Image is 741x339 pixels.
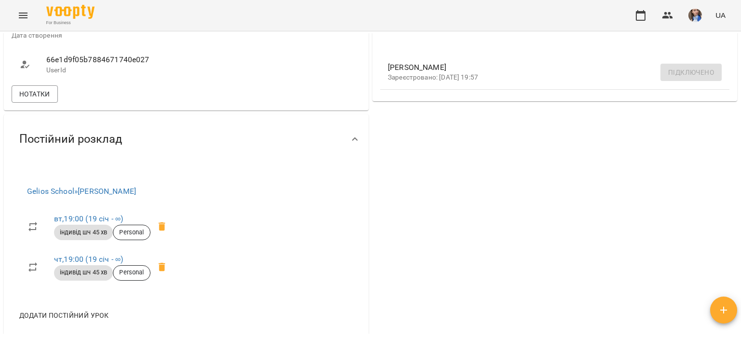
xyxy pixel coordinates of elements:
button: UA [712,6,729,24]
a: Gelios School»[PERSON_NAME] [27,187,136,196]
button: Menu [12,4,35,27]
span: Видалити приватний урок Бойчук Каріна чт 19:00 клієнта Потоцька Марта [151,256,174,279]
span: Personal [113,268,150,277]
p: Зареєстровано: [DATE] 19:57 [388,73,706,82]
p: Дата створення [12,31,184,41]
span: [PERSON_NAME] [388,62,706,73]
a: вт,19:00 (19 січ - ∞) [54,214,123,223]
div: Постійний розклад [4,114,369,164]
button: Додати постійний урок [15,307,112,324]
a: чт,19:00 (19 січ - ∞) [54,255,123,264]
p: UserId [46,66,177,75]
span: Personal [113,228,150,237]
span: UA [715,10,726,20]
span: Додати постійний урок [19,310,109,321]
span: Нотатки [19,88,50,100]
button: Нотатки [12,85,58,103]
img: Voopty Logo [46,5,95,19]
span: індивід шч 45 хв [54,268,113,277]
span: 66e1d9f05b7884671740e027 [46,54,177,66]
span: Видалити приватний урок Бойчук Каріна вт 19:00 клієнта Потоцька Марта [151,215,174,238]
span: For Business [46,20,95,26]
span: Постійний розклад [19,132,122,147]
img: 727e98639bf378bfedd43b4b44319584.jpeg [688,9,702,22]
span: індивід шч 45 хв [54,228,113,237]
